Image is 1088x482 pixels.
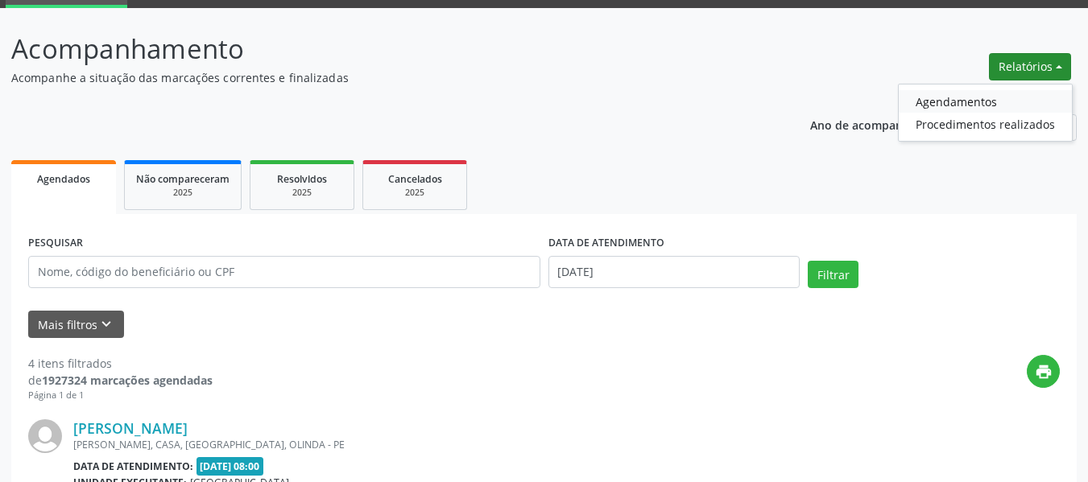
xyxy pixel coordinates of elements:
div: 4 itens filtrados [28,355,213,372]
div: [PERSON_NAME], CASA, [GEOGRAPHIC_DATA], OLINDA - PE [73,438,818,451]
button: Relatórios [989,53,1071,80]
a: Agendamentos [899,90,1072,113]
label: DATA DE ATENDIMENTO [548,231,664,256]
b: Data de atendimento: [73,459,193,473]
span: Não compareceram [136,172,230,186]
label: PESQUISAR [28,231,83,256]
button: Filtrar [808,261,858,288]
button: Mais filtroskeyboard_arrow_down [28,311,124,339]
span: Agendados [37,172,90,186]
input: Selecione um intervalo [548,256,800,288]
i: print [1035,363,1053,381]
span: Cancelados [388,172,442,186]
a: Procedimentos realizados [899,113,1072,135]
input: Nome, código do beneficiário ou CPF [28,256,540,288]
strong: 1927324 marcações agendadas [42,373,213,388]
div: 2025 [136,187,230,199]
i: keyboard_arrow_down [97,315,115,333]
img: img [28,419,62,453]
div: 2025 [262,187,342,199]
p: Acompanhe a situação das marcações correntes e finalizadas [11,69,757,86]
span: Resolvidos [277,172,327,186]
p: Ano de acompanhamento [810,114,953,134]
a: [PERSON_NAME] [73,419,188,437]
button: print [1027,355,1060,388]
span: [DATE] 08:00 [197,457,264,476]
div: Página 1 de 1 [28,389,213,402]
div: 2025 [374,187,455,199]
div: de [28,372,213,389]
ul: Relatórios [898,84,1073,142]
p: Acompanhamento [11,29,757,69]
